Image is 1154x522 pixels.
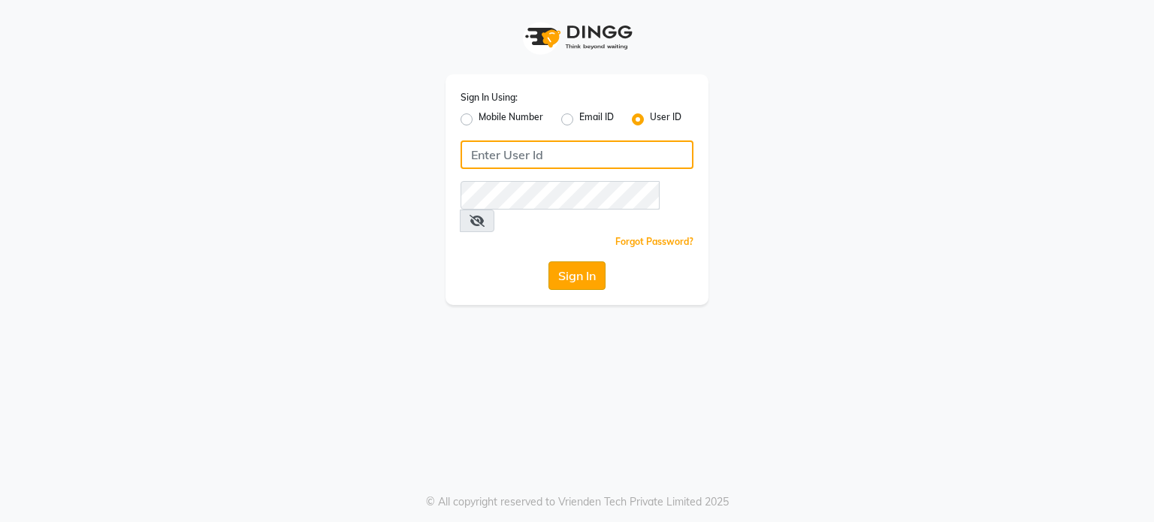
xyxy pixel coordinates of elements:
[650,110,681,128] label: User ID
[579,110,614,128] label: Email ID
[461,91,518,104] label: Sign In Using:
[517,15,637,59] img: logo1.svg
[479,110,543,128] label: Mobile Number
[615,236,693,247] a: Forgot Password?
[548,261,606,290] button: Sign In
[461,181,660,210] input: Username
[461,140,693,169] input: Username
